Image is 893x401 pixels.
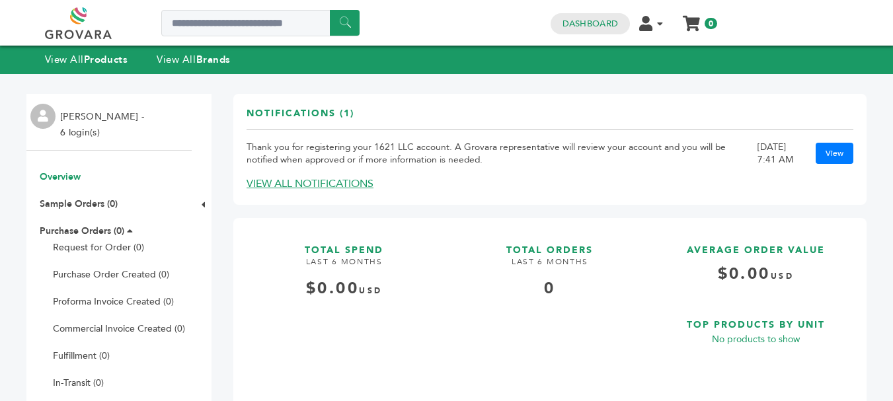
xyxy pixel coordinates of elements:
[658,306,853,332] h3: TOP PRODUCTS BY UNIT
[247,256,442,277] h4: LAST 6 MONTHS
[53,268,169,281] a: Purchase Order Created (0)
[53,322,185,335] a: Commercial Invoice Created (0)
[30,104,56,129] img: profile.png
[40,198,118,210] a: Sample Orders (0)
[757,141,802,166] div: [DATE] 7:41 AM
[452,277,647,300] div: 0
[452,256,647,277] h4: LAST 6 MONTHS
[247,176,373,191] a: VIEW ALL NOTIFICATIONS
[40,225,124,237] a: Purchase Orders (0)
[683,12,699,26] a: My Cart
[45,53,128,66] a: View AllProducts
[771,271,794,281] span: USD
[705,18,717,29] span: 0
[452,231,647,257] h3: TOTAL ORDERS
[196,53,231,66] strong: Brands
[247,277,442,300] div: $0.00
[658,263,853,295] h4: $0.00
[247,130,757,177] td: Thank you for registering your 1621 LLC account. A Grovara representative will review your accoun...
[53,295,174,308] a: Proforma Invoice Created (0)
[359,285,382,296] span: USD
[658,231,853,257] h3: AVERAGE ORDER VALUE
[60,109,147,141] li: [PERSON_NAME] - 6 login(s)
[658,231,853,295] a: AVERAGE ORDER VALUE $0.00USD
[247,231,442,257] h3: TOTAL SPEND
[247,107,354,130] h3: Notifications (1)
[157,53,231,66] a: View AllBrands
[658,332,853,347] p: No products to show
[816,143,853,164] a: View
[40,170,81,183] a: Overview
[53,377,104,389] a: In-Transit (0)
[563,18,618,30] a: Dashboard
[84,53,128,66] strong: Products
[53,349,110,362] a: Fulfillment (0)
[53,241,144,254] a: Request for Order (0)
[161,10,360,36] input: Search a product or brand...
